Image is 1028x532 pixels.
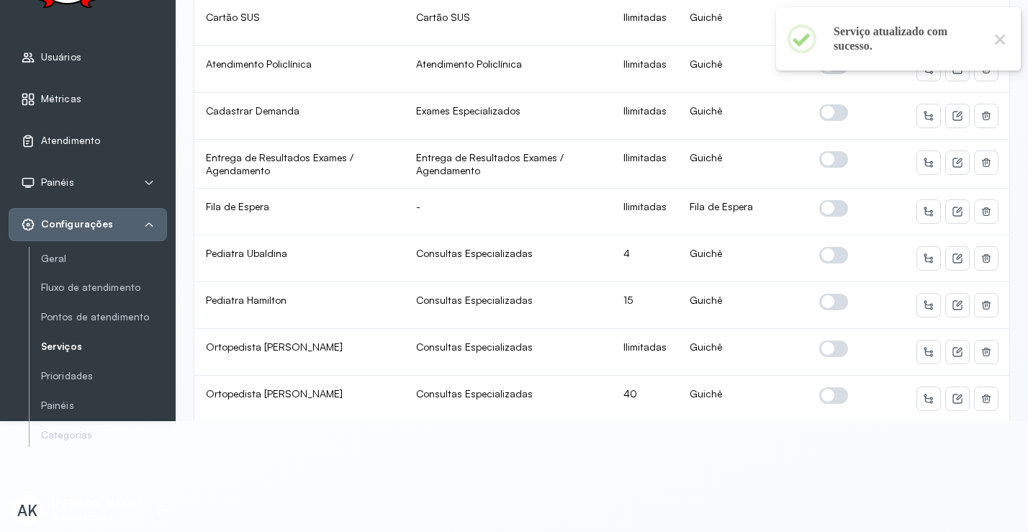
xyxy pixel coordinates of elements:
td: Entrega de Resultados Exames / Agendamento [194,140,405,189]
td: Ilimitadas [612,329,678,376]
span: Métricas [41,93,81,105]
td: Ilimitadas [612,189,678,235]
span: Configurações [41,218,113,230]
a: Painéis [41,397,167,415]
div: Atendimento Policlínica [416,58,600,71]
a: Atendimento [21,134,155,148]
p: [PERSON_NAME] [52,497,142,511]
span: Suporte [41,466,77,478]
a: Geral [41,250,167,268]
a: Usuários [21,50,155,65]
td: 40 [612,376,678,423]
td: Guichê [678,376,808,423]
p: Administrador [52,511,142,523]
td: Fila de Espera [678,189,808,235]
a: Prioridades [41,370,167,382]
a: Categorias [41,426,167,444]
div: Entrega de Resultados Exames / Agendamento [416,151,600,176]
a: Métricas [21,92,155,107]
td: Cadastrar Demanda [194,93,405,140]
td: Ilimitadas [612,93,678,140]
a: Pontos de atendimento [41,308,167,326]
td: Ortopedista [PERSON_NAME] [194,329,405,376]
span: Usuários [41,51,81,63]
a: Categorias [41,429,167,441]
td: Guichê [678,93,808,140]
a: Serviços [41,338,167,356]
span: Painéis [41,176,74,189]
td: Pediatra Hamilton [194,282,405,329]
td: Guichê [678,282,808,329]
a: Fluxo de atendimento [41,279,167,297]
td: Atendimento Policlínica [194,46,405,93]
div: - [416,200,600,213]
h2: Serviço atualizado com sucesso. [834,24,979,53]
div: Consultas Especializadas [416,247,600,260]
td: Ilimitadas [612,140,678,189]
td: Ilimitadas [612,46,678,93]
div: Consultas Especializadas [416,294,600,307]
div: Exames Especializados [416,104,600,117]
td: Fila de Espera [194,189,405,235]
a: Prioridades [41,367,167,385]
button: Close this dialog [991,30,1009,48]
a: Fluxo de atendimento [41,281,167,294]
td: Guichê [678,46,808,93]
div: Consultas Especializadas [416,387,600,400]
td: Guichê [678,329,808,376]
td: Guichê [678,140,808,189]
td: Guichê [678,235,808,282]
td: 4 [612,235,678,282]
td: Pediatra Ubaldina [194,235,405,282]
div: Consultas Especializadas [416,341,600,353]
a: Painéis [41,400,167,412]
a: Serviços [41,341,167,353]
a: Pontos de atendimento [41,311,167,323]
td: 15 [612,282,678,329]
div: Cartão SUS [416,11,600,24]
td: Ortopedista [PERSON_NAME] [194,376,405,423]
span: Atendimento [41,135,100,147]
a: Geral [41,253,167,265]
